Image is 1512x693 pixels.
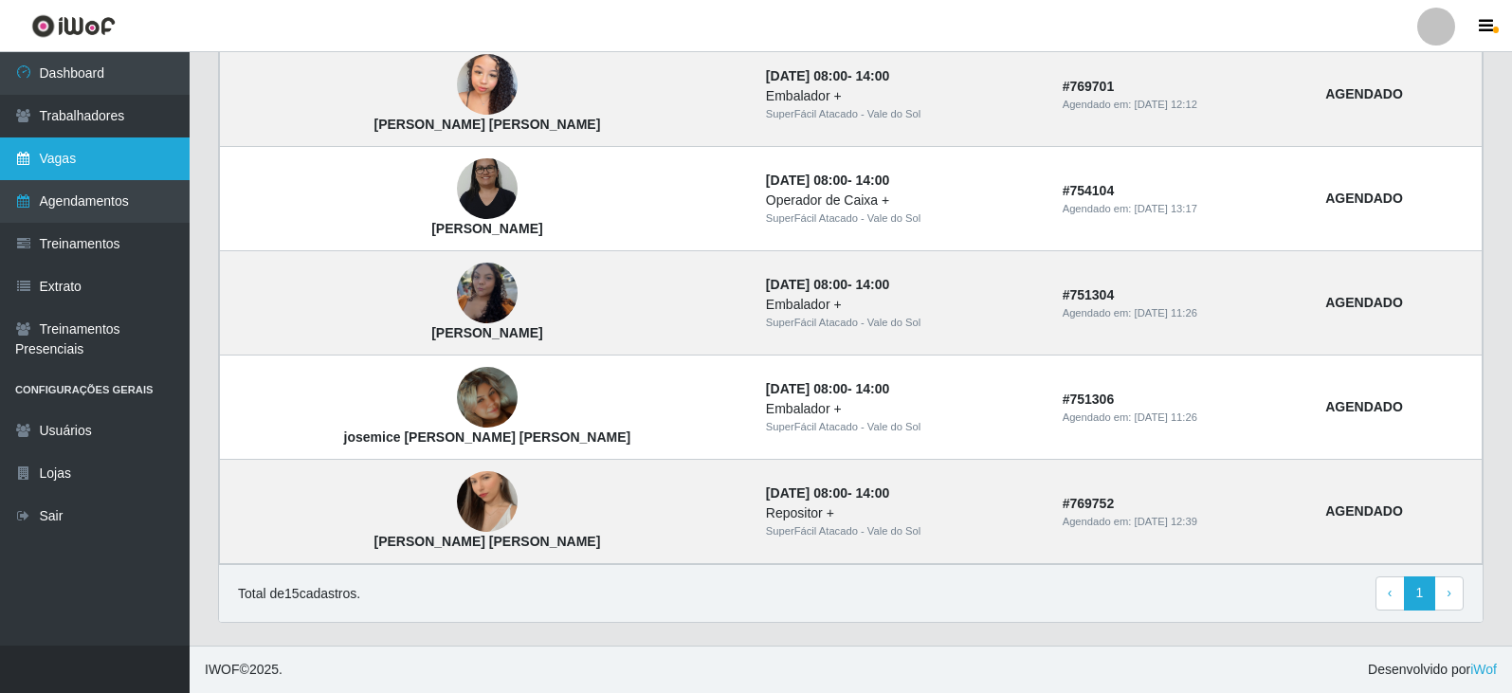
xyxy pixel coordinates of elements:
strong: - [766,381,889,396]
time: 14:00 [856,173,890,188]
strong: # 751306 [1063,392,1115,407]
time: 14:00 [856,381,890,396]
img: Celina Thaina Lopes da Silva [457,45,518,125]
a: 1 [1404,576,1436,611]
time: [DATE] 08:00 [766,68,847,83]
strong: - [766,173,889,188]
time: [DATE] 13:17 [1135,203,1197,214]
strong: [PERSON_NAME] [431,325,542,340]
img: Leticia Ellen Matos Bezerra [457,448,518,556]
div: SuperFácil Atacado - Vale do Sol [766,210,1040,227]
div: SuperFácil Atacado - Vale do Sol [766,315,1040,331]
strong: [PERSON_NAME] [PERSON_NAME] [374,534,601,549]
div: Agendado em: [1063,97,1303,113]
span: › [1447,585,1451,600]
div: SuperFácil Atacado - Vale do Sol [766,523,1040,539]
span: IWOF [205,662,240,677]
span: Desenvolvido por [1368,660,1497,680]
time: [DATE] 08:00 [766,485,847,501]
time: 14:00 [856,485,890,501]
div: Operador de Caixa + [766,191,1040,210]
span: © 2025 . [205,660,282,680]
img: Maria Alice Gabriel [457,253,518,334]
strong: AGENDADO [1325,86,1403,101]
time: 14:00 [856,68,890,83]
div: Embalador + [766,86,1040,106]
span: ‹ [1388,585,1393,600]
img: Elayne Almeida de Oliveira [457,149,518,229]
strong: AGENDADO [1325,295,1403,310]
strong: # 754104 [1063,183,1115,198]
strong: AGENDADO [1325,503,1403,519]
div: Agendado em: [1063,201,1303,217]
strong: - [766,485,889,501]
nav: pagination [1375,576,1464,611]
time: 14:00 [856,277,890,292]
strong: - [766,68,889,83]
strong: # 769701 [1063,79,1115,94]
time: [DATE] 08:00 [766,173,847,188]
strong: # 751304 [1063,287,1115,302]
strong: [PERSON_NAME] [PERSON_NAME] [374,117,601,132]
div: Embalador + [766,295,1040,315]
div: Embalador + [766,399,1040,419]
strong: AGENDADO [1325,191,1403,206]
time: [DATE] 12:39 [1135,516,1197,527]
div: SuperFácil Atacado - Vale do Sol [766,419,1040,435]
strong: AGENDADO [1325,399,1403,414]
strong: - [766,277,889,292]
strong: josemice [PERSON_NAME] [PERSON_NAME] [344,429,631,445]
div: Repositor + [766,503,1040,523]
p: Total de 15 cadastros. [238,584,360,604]
time: [DATE] 11:26 [1135,411,1197,423]
a: Previous [1375,576,1405,611]
div: Agendado em: [1063,410,1303,426]
strong: # 769752 [1063,496,1115,511]
time: [DATE] 12:12 [1135,99,1197,110]
img: josemice Francisca monteiro Dionizio souza [457,343,518,451]
a: Next [1434,576,1464,611]
div: Agendado em: [1063,514,1303,530]
strong: [PERSON_NAME] [431,221,542,236]
time: [DATE] 08:00 [766,277,847,292]
div: Agendado em: [1063,305,1303,321]
img: CoreUI Logo [31,14,116,38]
div: SuperFácil Atacado - Vale do Sol [766,106,1040,122]
a: iWof [1470,662,1497,677]
time: [DATE] 08:00 [766,381,847,396]
time: [DATE] 11:26 [1135,307,1197,319]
